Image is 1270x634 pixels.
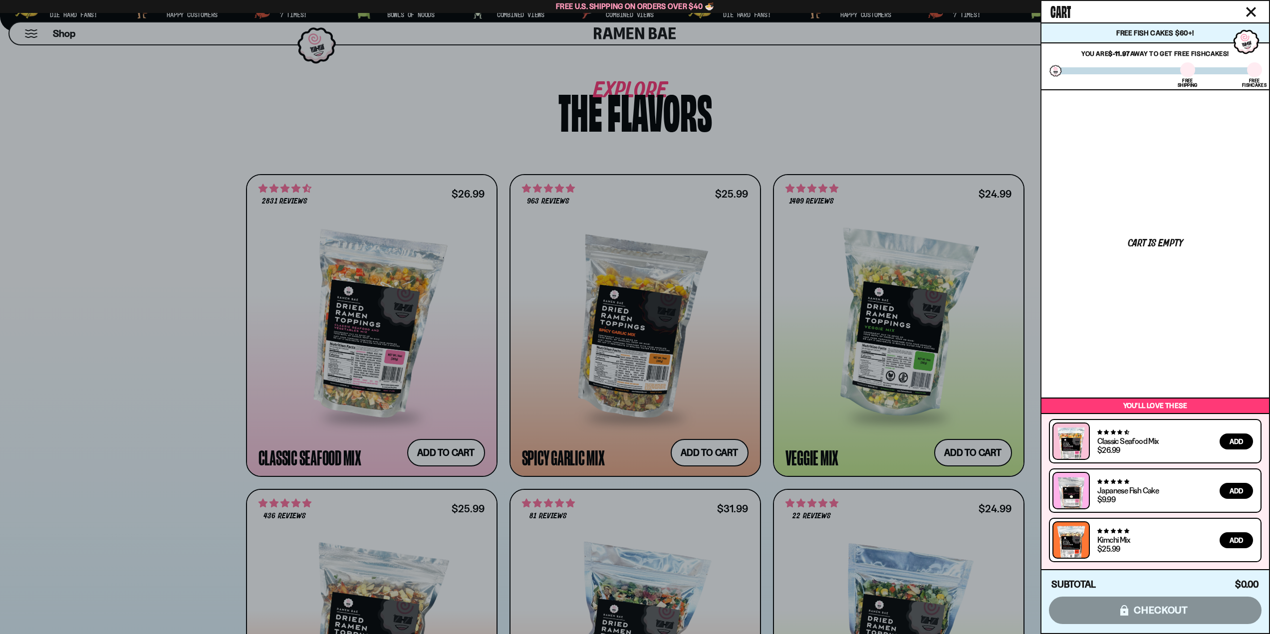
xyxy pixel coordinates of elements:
[1108,49,1130,57] strong: $-11.97
[1235,579,1259,590] span: $0.00
[1097,478,1129,485] span: 4.77 stars
[1244,4,1259,19] button: Close cart
[1116,28,1194,37] span: Free Fish Cakes $60+!
[1097,535,1130,545] a: Kimchi Mix
[1230,487,1243,494] span: Add
[556,1,714,11] span: Free U.S. Shipping on Orders over $40 🍜
[1178,78,1197,87] div: Free Shipping
[1230,537,1243,544] span: Add
[1230,438,1243,445] span: Add
[1051,580,1096,590] h4: Subtotal
[1044,401,1267,411] p: You’ll love these
[1097,436,1159,446] a: Classic Seafood Mix
[1220,532,1253,548] button: Add
[1097,446,1120,454] div: $26.99
[1097,429,1129,435] span: 4.68 stars
[1097,495,1115,503] div: $9.99
[1050,0,1071,20] span: Cart
[1242,78,1267,87] div: Free Fishcakes
[1055,49,1255,57] p: You are away to get Free Fishcakes!
[1097,528,1129,534] span: 4.76 stars
[1220,433,1253,449] button: Add
[1097,545,1120,553] div: $25.99
[1128,238,1183,249] div: Cart is empty
[1220,483,1253,499] button: Add
[1097,485,1159,495] a: Japanese Fish Cake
